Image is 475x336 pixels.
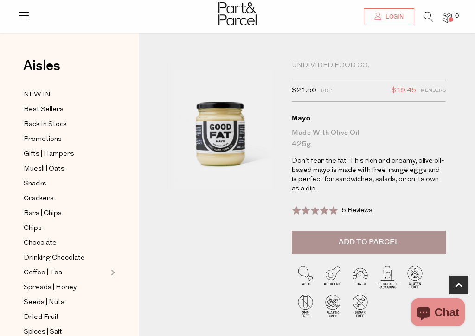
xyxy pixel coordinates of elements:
div: Made with Olive Oil 425g [292,127,446,150]
span: Login [383,13,404,21]
span: Drinking Chocolate [24,253,85,264]
div: Mayo [292,114,446,123]
a: Drinking Chocolate [24,252,108,264]
p: Don’t fear the fat! This rich and creamy, olive oil-based mayo is made with free-range eggs and i... [292,157,446,194]
span: Members [421,85,446,97]
button: Add to Parcel [292,231,446,254]
a: Login [364,8,414,25]
img: P_P-ICONS-Live_Bec_V11_Gluten_Free.svg [401,263,429,291]
span: $19.45 [392,85,416,97]
a: Crackers [24,193,108,204]
img: Mayo [167,61,276,189]
img: P_P-ICONS-Live_Bec_V11_Low_Gi.svg [347,263,374,291]
a: Snacks [24,178,108,190]
inbox-online-store-chat: Shopify online store chat [408,298,468,329]
div: Undivided Food Co. [292,61,446,70]
span: Dried Fruit [24,312,59,323]
span: Add to Parcel [339,237,399,247]
a: Muesli | Oats [24,163,108,175]
span: 5 Reviews [341,207,372,214]
button: Expand/Collapse Coffee | Tea [109,267,115,278]
span: Seeds | Nuts [24,297,64,308]
img: P_P-ICONS-Live_Bec_V11_Sugar_Free.svg [347,292,374,319]
a: Aisles [23,59,60,82]
span: Bars | Chips [24,208,62,219]
a: Coffee | Tea [24,267,108,279]
span: Best Sellers [24,104,64,115]
a: NEW IN [24,89,108,101]
a: Dried Fruit [24,311,108,323]
a: Best Sellers [24,104,108,115]
img: P_P-ICONS-Live_Bec_V11_Plastic_Free.svg [319,292,347,319]
img: Part&Parcel [218,2,257,25]
span: Spreads | Honey [24,282,77,293]
a: 0 [443,13,452,22]
span: Muesli | Oats [24,164,64,175]
a: Chips [24,222,108,234]
span: RRP [321,85,332,97]
span: Snacks [24,178,46,190]
span: Back In Stock [24,119,67,130]
span: Promotions [24,134,62,145]
a: Promotions [24,133,108,145]
img: P_P-ICONS-Live_Bec_V11_Ketogenic.svg [319,263,347,291]
a: Gifts | Hampers [24,148,108,160]
a: Bars | Chips [24,208,108,219]
span: 0 [453,12,461,20]
img: P_P-ICONS-Live_Bec_V11_Paleo.svg [292,263,319,291]
img: P_P-ICONS-Live_Bec_V11_GMO_Free.svg [292,292,319,319]
a: Chocolate [24,237,108,249]
span: NEW IN [24,89,51,101]
a: Spreads | Honey [24,282,108,293]
span: Crackers [24,193,54,204]
span: Chocolate [24,238,57,249]
a: Seeds | Nuts [24,297,108,308]
span: $21.50 [292,85,316,97]
span: Gifts | Hampers [24,149,74,160]
a: Back In Stock [24,119,108,130]
span: Chips [24,223,42,234]
img: P_P-ICONS-Live_Bec_V11_Recyclable_Packaging.svg [374,263,401,291]
span: Aisles [23,56,60,76]
span: Coffee | Tea [24,267,62,279]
